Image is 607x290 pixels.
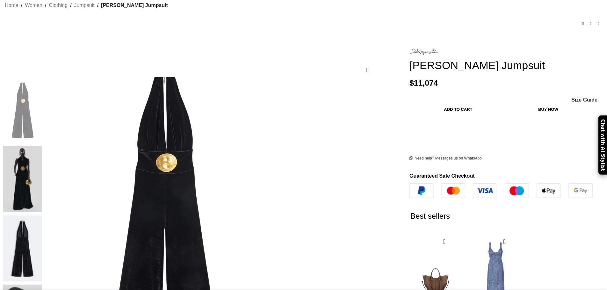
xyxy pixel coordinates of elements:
a: Previous product [579,20,587,28]
img: bags [3,216,42,282]
button: Buy now [507,103,589,116]
strong: Guaranteed Safe Checkout [409,173,475,179]
span: $ [409,79,414,87]
span: [PERSON_NAME] Jumpsuit [101,1,168,10]
nav: Breadcrumb [5,1,168,10]
a: Size Guide [571,98,597,103]
button: Add to cart [413,103,504,116]
img: bags [3,146,42,212]
h1: [PERSON_NAME] Jumpsuit [409,59,602,72]
a: Need help? Messages us on WhatsApp [409,156,482,161]
h2: Best sellers [410,198,594,234]
img: Navel Bijoux Jumpsuit [3,77,42,143]
a: Home [5,1,18,10]
a: Next product [595,20,602,28]
a: Jumpsuit [74,1,95,10]
a: Quick view [440,238,448,246]
img: Schiaparelli [409,49,438,55]
img: guaranteed-safe-checkout-bordered.j [409,183,593,198]
a: Quick view [501,238,509,246]
a: Clothing [49,1,68,10]
iframe: 安全快速的结账框架 [417,121,521,137]
bdi: 11,074 [409,79,438,87]
a: Women [25,1,42,10]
